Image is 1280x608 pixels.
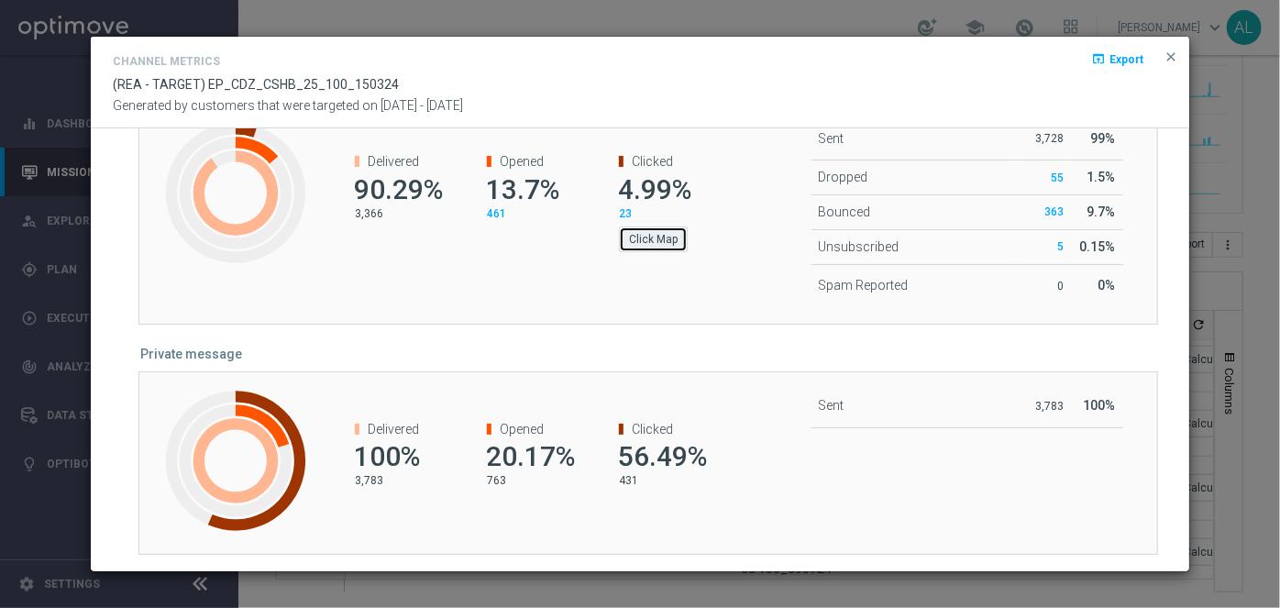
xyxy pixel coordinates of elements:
[1087,205,1116,219] span: 9.7%
[1080,239,1116,254] span: 0.15%
[354,440,420,472] span: 100%
[487,207,506,220] span: 461
[1051,171,1064,184] span: 55
[486,173,559,205] span: 13.7%
[819,278,909,293] span: Spam Reported
[1026,279,1064,293] p: 0
[355,206,441,221] p: 3,366
[1026,399,1064,414] p: 3,783
[381,98,463,113] span: [DATE] - [DATE]
[632,154,673,169] span: Clicked
[1026,131,1064,146] p: 3,728
[618,440,707,472] span: 56.49%
[819,131,844,146] span: Sent
[1091,131,1116,146] span: 99%
[1109,52,1143,65] span: Export
[619,207,632,220] span: 23
[819,170,868,184] span: Dropped
[113,98,378,113] span: Generated by customers that were targeted on
[619,473,705,488] p: 431
[486,440,575,472] span: 20.17%
[500,422,544,437] span: Opened
[113,77,399,92] span: (REA - TARGET) EP_CDZ_CSHB_25_100_150324
[618,173,691,205] span: 4.99%
[354,173,443,205] span: 90.29%
[1057,240,1064,253] span: 5
[368,154,419,169] span: Delivered
[500,154,544,169] span: Opened
[1087,170,1116,184] span: 1.5%
[632,422,673,437] span: Clicked
[819,398,844,413] span: Sent
[140,347,242,361] h5: Private message
[1098,278,1116,293] span: 0%
[619,227,688,252] button: Click Map
[1164,50,1178,64] span: close
[1091,51,1106,66] i: open_in_browser
[487,473,573,488] p: 763
[1044,205,1064,218] span: 363
[819,205,871,219] span: Bounced
[819,239,899,254] span: Unsubscribed
[1084,398,1116,413] span: 100%
[355,473,441,488] p: 3,783
[113,55,220,68] h4: Channel Metrics
[368,422,419,437] span: Delivered
[1089,48,1145,70] button: open_in_browser Export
